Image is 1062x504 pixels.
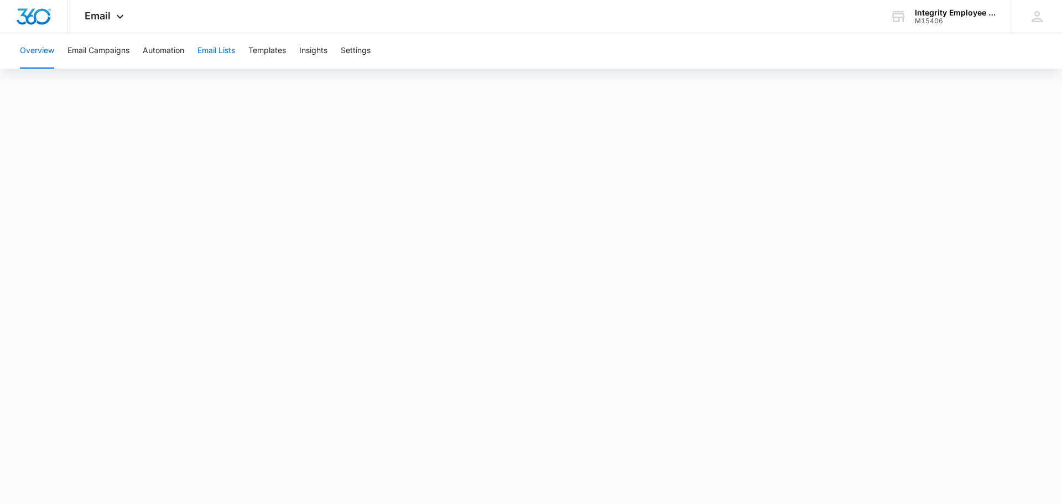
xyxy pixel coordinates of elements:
button: Email Campaigns [67,33,129,69]
div: account name [915,8,996,17]
button: Automation [143,33,184,69]
div: account id [915,17,996,25]
button: Settings [341,33,371,69]
span: Email [85,10,111,22]
button: Insights [299,33,327,69]
button: Templates [248,33,286,69]
button: Overview [20,33,54,69]
button: Email Lists [197,33,235,69]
